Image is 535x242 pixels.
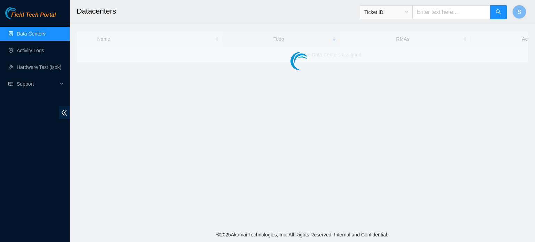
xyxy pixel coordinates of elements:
[59,106,70,119] span: double-left
[11,12,56,18] span: Field Tech Portal
[8,81,13,86] span: read
[364,7,408,17] span: Ticket ID
[5,7,35,19] img: Akamai Technologies
[512,5,526,19] button: S
[412,5,490,19] input: Enter text here...
[490,5,507,19] button: search
[17,48,44,53] a: Activity Logs
[17,64,61,70] a: Hardware Test (isok)
[496,9,501,16] span: search
[17,77,58,91] span: Support
[17,31,45,37] a: Data Centers
[5,13,56,22] a: Akamai TechnologiesField Tech Portal
[518,8,521,16] span: S
[70,227,535,242] footer: © 2025 Akamai Technologies, Inc. All Rights Reserved. Internal and Confidential.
